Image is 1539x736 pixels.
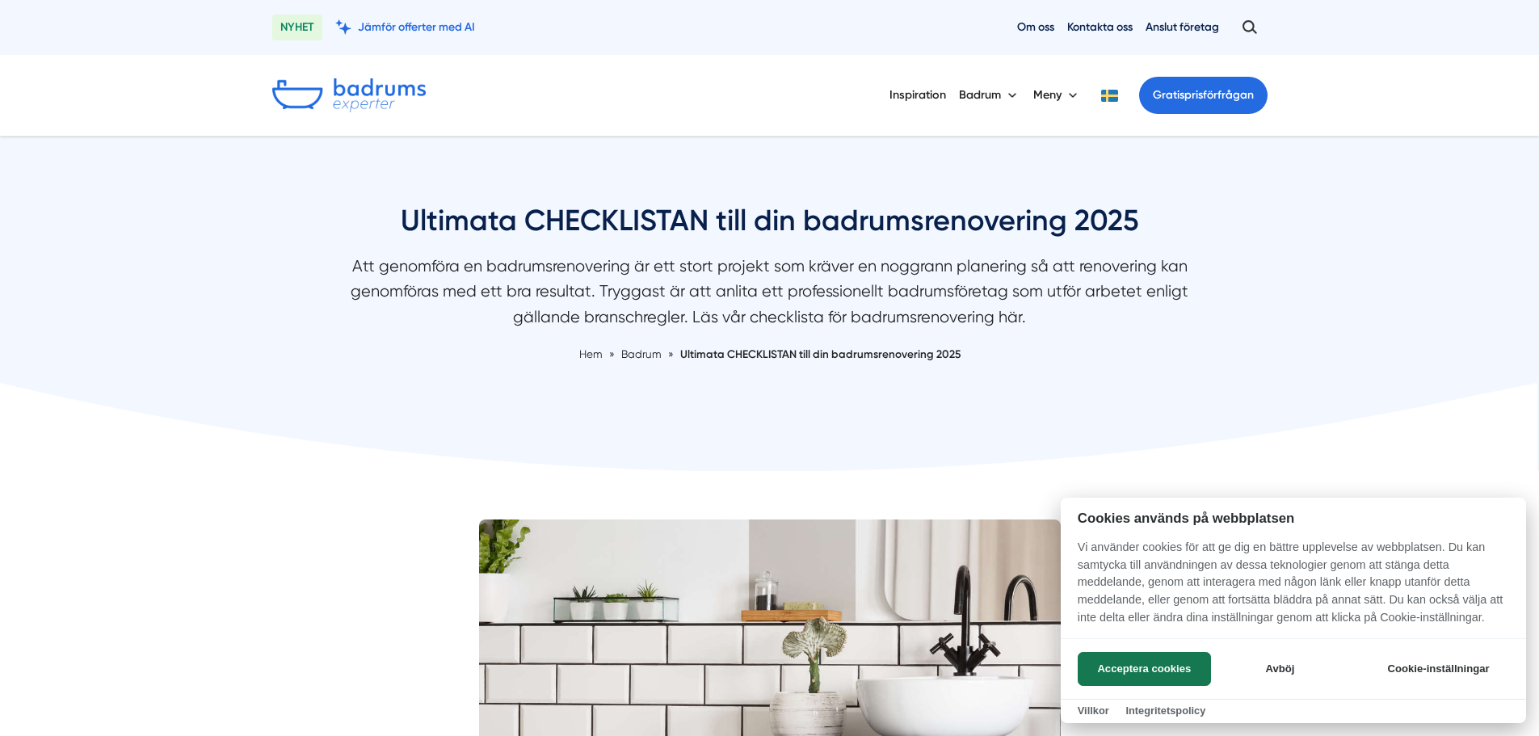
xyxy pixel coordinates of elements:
[1078,652,1211,686] button: Acceptera cookies
[1078,704,1109,717] a: Villkor
[1368,652,1509,686] button: Cookie-inställningar
[1125,704,1205,717] a: Integritetspolicy
[1061,539,1526,637] p: Vi använder cookies för att ge dig en bättre upplevelse av webbplatsen. Du kan samtycka till anvä...
[1216,652,1344,686] button: Avböj
[1061,511,1526,526] h2: Cookies används på webbplatsen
